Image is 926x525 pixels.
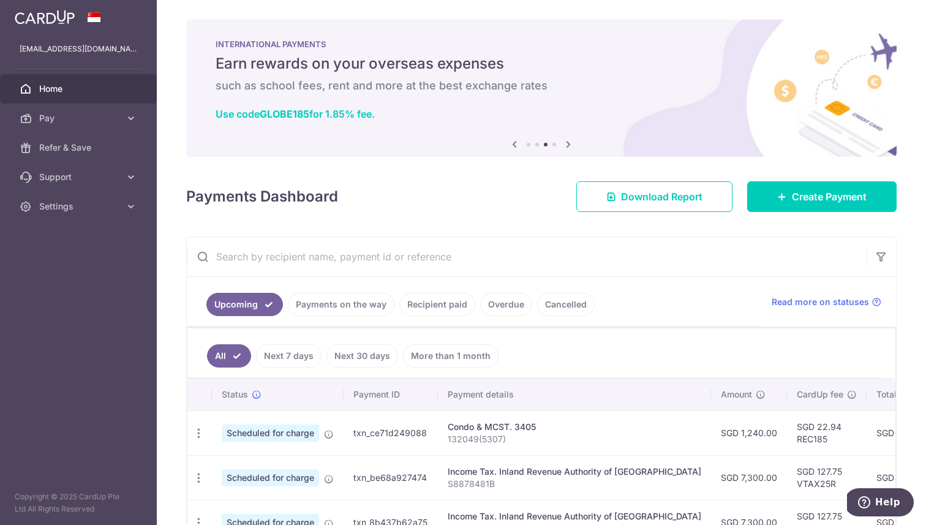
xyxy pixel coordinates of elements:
a: Download Report [576,181,732,212]
p: INTERNATIONAL PAYMENTS [216,39,867,49]
td: SGD 1,240.00 [711,410,787,455]
h6: such as school fees, rent and more at the best exchange rates [216,78,867,93]
span: Refer & Save [39,142,120,154]
span: Amount [721,388,752,401]
span: Total amt. [876,388,917,401]
a: Overdue [480,293,532,316]
th: Payment ID [344,379,438,410]
span: Support [39,171,120,183]
div: Condo & MCST. 3405 [448,421,701,433]
h5: Earn rewards on your overseas expenses [216,54,867,74]
a: Create Payment [747,181,897,212]
span: Download Report [621,189,702,204]
td: txn_be68a927474 [344,455,438,500]
a: Recipient paid [399,293,475,316]
td: SGD 127.75 VTAX25R [787,455,867,500]
img: International Payment Banner [186,20,897,157]
span: Settings [39,200,120,213]
span: Home [39,83,120,95]
span: Pay [39,112,120,124]
td: SGD 7,300.00 [711,455,787,500]
span: Status [222,388,248,401]
a: Upcoming [206,293,283,316]
a: Next 7 days [256,344,322,368]
td: txn_ce71d249088 [344,410,438,455]
th: Payment details [438,379,711,410]
a: All [207,344,251,368]
img: CardUp [15,10,75,25]
a: Use codeGLOBE185for 1.85% fee. [216,108,375,120]
span: Scheduled for charge [222,469,319,486]
a: More than 1 month [403,344,499,368]
div: Income Tax. Inland Revenue Authority of [GEOGRAPHIC_DATA] [448,466,701,478]
iframe: Opens a widget where you can find more information [847,488,914,519]
a: Next 30 days [326,344,398,368]
input: Search by recipient name, payment id or reference [187,237,867,276]
a: Cancelled [537,293,595,316]
a: Read more on statuses [772,296,881,308]
p: 132049(5307) [448,433,701,445]
h4: Payments Dashboard [186,186,338,208]
a: Payments on the way [288,293,394,316]
span: CardUp fee [797,388,843,401]
b: GLOBE185 [260,108,309,120]
p: S8878481B [448,478,701,490]
span: Scheduled for charge [222,425,319,442]
p: [EMAIL_ADDRESS][DOMAIN_NAME] [20,43,137,55]
span: Read more on statuses [772,296,869,308]
td: SGD 22.94 REC185 [787,410,867,455]
div: Income Tax. Inland Revenue Authority of [GEOGRAPHIC_DATA] [448,510,701,523]
span: Create Payment [792,189,867,204]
